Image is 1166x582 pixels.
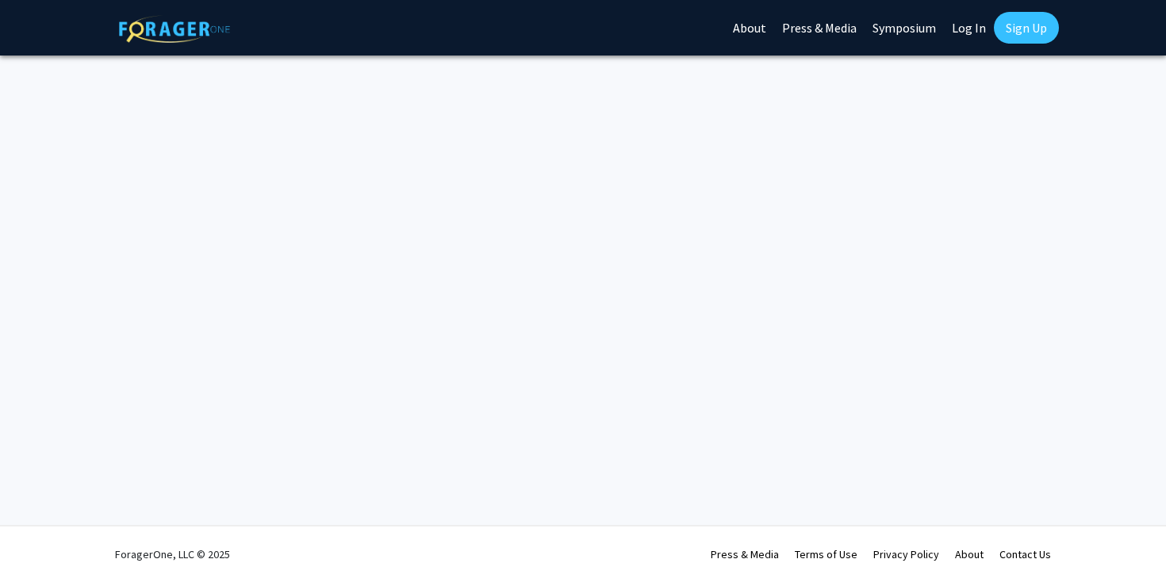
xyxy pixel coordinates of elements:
div: ForagerOne, LLC © 2025 [115,526,230,582]
a: Terms of Use [795,547,857,561]
img: ForagerOne Logo [119,15,230,43]
a: Privacy Policy [873,547,939,561]
a: About [955,547,984,561]
a: Contact Us [999,547,1051,561]
a: Press & Media [711,547,779,561]
a: Sign Up [994,12,1059,44]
